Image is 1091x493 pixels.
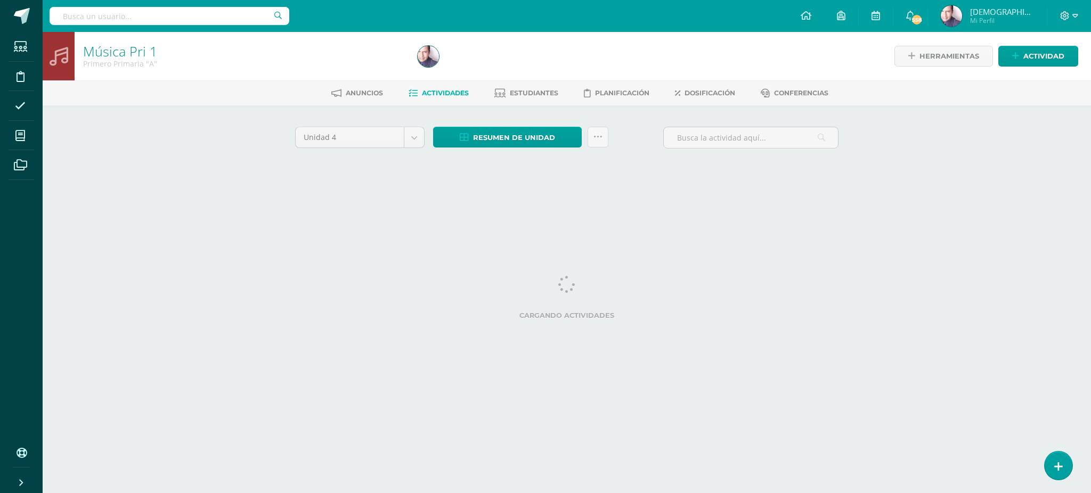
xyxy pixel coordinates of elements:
span: 558 [910,14,922,26]
a: Estudiantes [494,85,558,102]
a: Resumen de unidad [433,127,582,147]
span: Mi Perfil [970,16,1034,25]
a: Conferencias [761,85,828,102]
img: bb97c0accd75fe6aba3753b3e15f42da.png [418,46,439,67]
a: Actividad [998,46,1078,67]
a: Anuncios [331,85,383,102]
div: Primero Primaria 'A' [83,59,405,69]
span: Herramientas [919,46,979,66]
label: Cargando actividades [295,311,838,319]
span: Conferencias [774,89,828,97]
input: Busca un usuario... [50,7,289,25]
span: Actividades [422,89,469,97]
a: Unidad 4 [296,127,424,147]
img: bb97c0accd75fe6aba3753b3e15f42da.png [941,5,962,27]
span: Estudiantes [510,89,558,97]
span: Planificación [595,89,649,97]
span: [DEMOGRAPHIC_DATA] [970,6,1034,17]
input: Busca la actividad aquí... [664,127,838,148]
span: Unidad 4 [304,127,396,147]
span: Anuncios [346,89,383,97]
span: Resumen de unidad [473,128,555,147]
a: Actividades [409,85,469,102]
span: Actividad [1023,46,1064,66]
a: Dosificación [675,85,735,102]
a: Planificación [584,85,649,102]
span: Dosificación [685,89,735,97]
h1: Música Pri 1 [83,44,405,59]
a: Herramientas [894,46,993,67]
a: Música Pri 1 [83,42,157,60]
